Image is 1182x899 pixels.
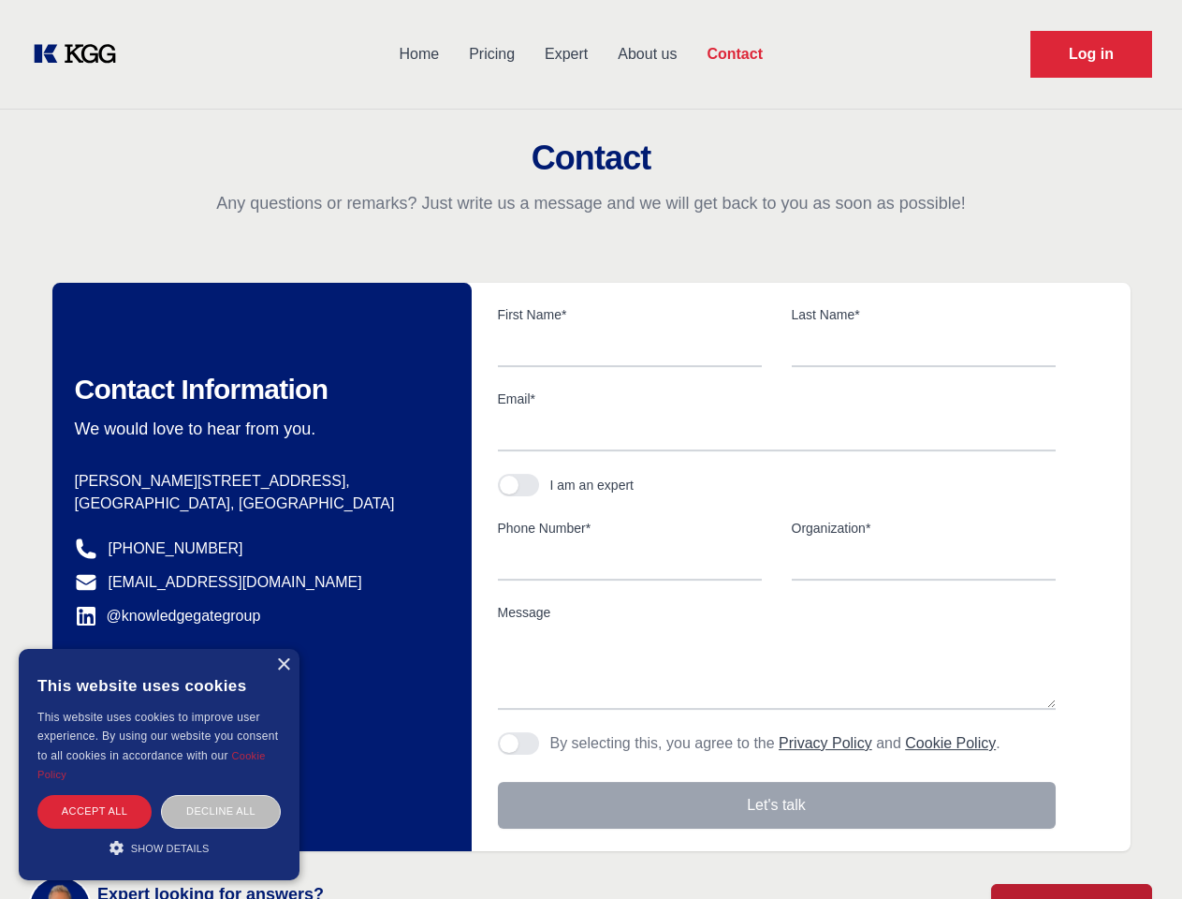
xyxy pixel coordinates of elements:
div: Decline all [161,795,281,828]
div: I am an expert [550,476,635,494]
a: Pricing [454,30,530,79]
a: @knowledgegategroup [75,605,261,627]
a: About us [603,30,692,79]
h2: Contact Information [75,373,442,406]
p: Any questions or remarks? Just write us a message and we will get back to you as soon as possible! [22,192,1160,214]
label: Phone Number* [498,519,762,538]
a: [EMAIL_ADDRESS][DOMAIN_NAME] [109,571,362,594]
label: Email* [498,390,1056,408]
a: Expert [530,30,603,79]
iframe: Chat Widget [1088,809,1182,899]
a: [PHONE_NUMBER] [109,538,243,560]
a: KOL Knowledge Platform: Talk to Key External Experts (KEE) [30,39,131,69]
span: This website uses cookies to improve user experience. By using our website you consent to all coo... [37,711,278,762]
span: Show details [131,843,210,854]
button: Let's talk [498,782,1056,829]
label: First Name* [498,305,762,324]
p: We would love to hear from you. [75,418,442,440]
div: Show details [37,838,281,857]
div: Accept all [37,795,152,828]
a: Contact [692,30,778,79]
h2: Contact [22,140,1160,177]
p: By selecting this, you agree to the and . [550,732,1000,755]
a: Home [384,30,454,79]
label: Last Name* [792,305,1056,324]
div: This website uses cookies [37,663,281,708]
a: Cookie Policy [905,735,996,751]
p: [GEOGRAPHIC_DATA], [GEOGRAPHIC_DATA] [75,493,442,515]
label: Message [498,603,1056,622]
a: Request Demo [1030,31,1152,78]
div: Close [276,658,290,672]
p: [PERSON_NAME][STREET_ADDRESS], [75,470,442,493]
a: Privacy Policy [779,735,872,751]
a: Cookie Policy [37,750,266,780]
label: Organization* [792,519,1056,538]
